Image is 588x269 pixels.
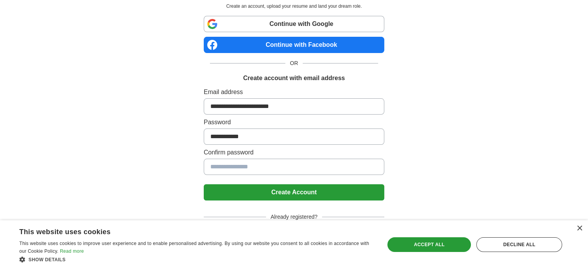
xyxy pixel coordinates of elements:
div: Close [576,226,582,231]
label: Email address [204,87,384,97]
p: Create an account, upload your resume and land your dream role. [205,3,383,10]
h1: Create account with email address [243,74,345,83]
button: Create Account [204,184,384,200]
a: Continue with Facebook [204,37,384,53]
div: Show details [19,255,374,263]
a: Read more, opens a new window [60,248,84,254]
span: Already registered? [266,213,322,221]
div: This website uses cookies [19,225,355,236]
div: Decline all [476,237,562,252]
span: Show details [29,257,66,262]
label: Confirm password [204,148,384,157]
div: Accept all [387,237,471,252]
a: Continue with Google [204,16,384,32]
span: OR [285,59,303,67]
label: Password [204,118,384,127]
span: This website uses cookies to improve user experience and to enable personalised advertising. By u... [19,241,369,254]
